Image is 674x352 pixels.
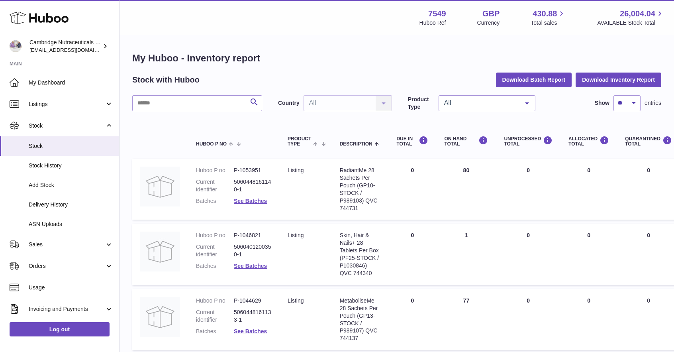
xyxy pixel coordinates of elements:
span: listing [288,167,304,173]
span: Huboo P no [196,142,227,147]
img: product image [140,167,180,206]
td: 80 [436,159,496,220]
dt: Huboo P no [196,232,234,239]
div: Huboo Ref [419,19,446,27]
span: Stock [29,142,113,150]
td: 0 [496,289,560,350]
span: 0 [647,167,650,173]
dd: P-1044629 [234,297,272,305]
td: 0 [496,159,560,220]
img: product image [140,297,180,337]
dt: Batches [196,197,234,205]
span: My Dashboard [29,79,113,87]
a: 26,004.04 AVAILABLE Stock Total [597,8,664,27]
span: AVAILABLE Stock Total [597,19,664,27]
span: ASN Uploads [29,220,113,228]
td: 0 [388,159,436,220]
span: 0 [647,232,650,238]
div: UNPROCESSED Total [504,136,553,147]
div: MetaboliseMe 28 Sachets Per Pouch (GP13-STOCK / P989107) QVC 744137 [340,297,381,342]
div: ON HAND Total [444,136,488,147]
dd: P-1046821 [234,232,272,239]
dd: 5060448161140-1 [234,178,272,193]
div: Currency [477,19,500,27]
a: See Batches [234,328,267,334]
label: Country [278,99,300,107]
td: 0 [560,289,617,350]
span: Listings [29,100,105,108]
div: Skin, Hair & Nails+ 28 Tablets Per Box (PF25-STOCK / P1030846) QVC 744340 [340,232,381,277]
span: Add Stock [29,181,113,189]
span: Stock History [29,162,113,169]
dd: 5060401200350-1 [234,243,272,258]
span: 26,004.04 [620,8,655,19]
dd: 5060448161133-1 [234,309,272,324]
span: 430.88 [533,8,557,19]
label: Product Type [408,96,435,111]
div: ALLOCATED Total [568,136,609,147]
button: Download Batch Report [496,73,572,87]
dt: Huboo P no [196,167,234,174]
td: 0 [388,289,436,350]
span: listing [288,297,304,304]
label: Show [595,99,609,107]
div: DUE IN TOTAL [396,136,428,147]
h1: My Huboo - Inventory report [132,52,661,65]
a: See Batches [234,263,267,269]
td: 0 [560,224,617,285]
div: QUARANTINED Total [625,136,672,147]
strong: 7549 [428,8,446,19]
div: RadiantMe 28 Sachets Per Pouch (GP10-STOCK / P989103) QVC 744731 [340,167,381,212]
span: Description [340,142,372,147]
td: 0 [496,224,560,285]
td: 77 [436,289,496,350]
dt: Huboo P no [196,297,234,305]
dt: Current identifier [196,309,234,324]
span: Sales [29,241,105,248]
img: qvc@camnutra.com [10,40,22,52]
span: Usage [29,284,113,291]
dt: Current identifier [196,243,234,258]
span: Stock [29,122,105,130]
strong: GBP [482,8,500,19]
span: All [442,99,519,107]
button: Download Inventory Report [576,73,661,87]
a: See Batches [234,198,267,204]
span: Delivery History [29,201,113,208]
dd: P-1053951 [234,167,272,174]
img: product image [140,232,180,271]
a: 430.88 Total sales [531,8,566,27]
td: 0 [388,224,436,285]
dt: Current identifier [196,178,234,193]
span: [EMAIL_ADDRESS][DOMAIN_NAME] [29,47,117,53]
td: 1 [436,224,496,285]
span: Total sales [531,19,566,27]
dt: Batches [196,262,234,270]
span: 0 [647,297,650,304]
dt: Batches [196,328,234,335]
span: listing [288,232,304,238]
span: entries [645,99,661,107]
a: Log out [10,322,110,336]
span: Invoicing and Payments [29,305,105,313]
span: Orders [29,262,105,270]
h2: Stock with Huboo [132,75,200,85]
span: Product Type [288,136,311,147]
td: 0 [560,159,617,220]
div: Cambridge Nutraceuticals Ltd [29,39,101,54]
